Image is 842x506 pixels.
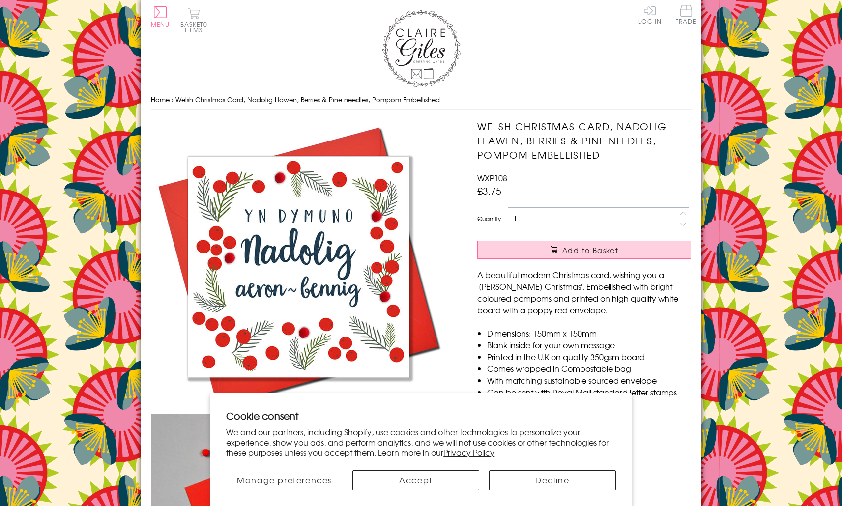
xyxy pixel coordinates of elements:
button: Add to Basket [477,241,691,259]
img: Claire Giles Greetings Cards [382,10,461,87]
li: Comes wrapped in Compostable bag [487,363,691,374]
a: Home [151,95,170,104]
span: Manage preferences [237,474,332,486]
span: Welsh Christmas Card, Nadolig Llawen, Berries & Pine needles, Pompom Embellished [175,95,440,104]
button: Menu [151,6,170,27]
span: Menu [151,20,170,28]
span: 0 items [185,20,207,34]
label: Quantity [477,214,501,223]
p: We and our partners, including Shopify, use cookies and other technologies to personalize your ex... [226,427,616,457]
button: Decline [489,470,616,490]
span: £3.75 [477,184,501,197]
h2: Cookie consent [226,409,616,422]
h1: Welsh Christmas Card, Nadolig Llawen, Berries & Pine needles, Pompom Embellished [477,119,691,162]
li: Blank inside for your own message [487,339,691,351]
li: With matching sustainable sourced envelope [487,374,691,386]
img: Welsh Christmas Card, Nadolig Llawen, Berries & Pine needles, Pompom Embellished [151,119,446,414]
li: Can be sent with Royal Mail standard letter stamps [487,386,691,398]
nav: breadcrumbs [151,90,692,110]
a: Log In [638,5,662,24]
button: Basket0 items [180,8,207,33]
span: Add to Basket [562,245,618,255]
button: Accept [352,470,479,490]
li: Printed in the U.K on quality 350gsm board [487,351,691,363]
li: Dimensions: 150mm x 150mm [487,327,691,339]
button: Manage preferences [226,470,343,490]
p: A beautiful modern Christmas card, wishing you a '[PERSON_NAME] Christmas'. Embellished with brig... [477,269,691,316]
span: › [172,95,174,104]
a: Privacy Policy [443,447,494,458]
a: Trade [676,5,697,26]
span: WXP108 [477,172,507,184]
span: Trade [676,5,697,24]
